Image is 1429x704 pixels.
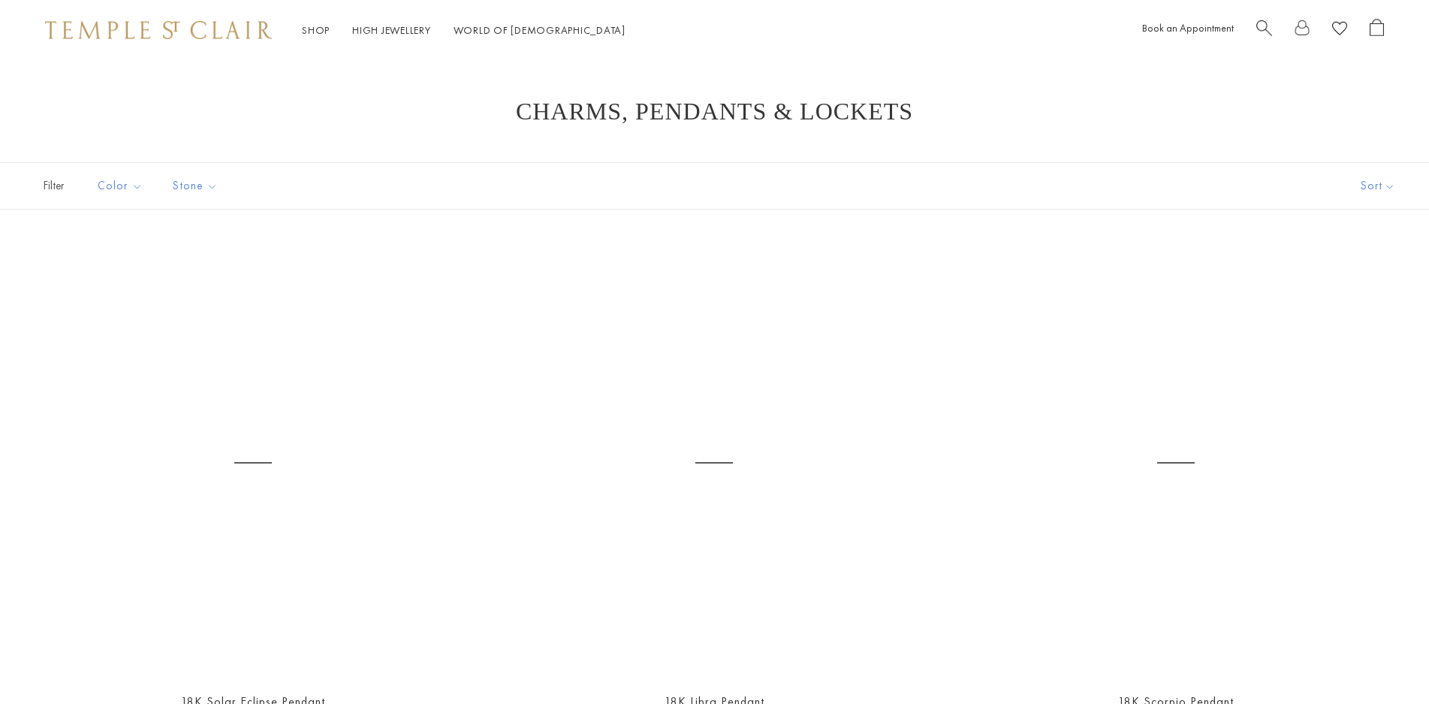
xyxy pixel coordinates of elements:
[960,247,1391,678] a: 18K Scorpio Pendant
[60,98,1369,125] h1: Charms, Pendants & Lockets
[454,23,626,37] a: World of [DEMOGRAPHIC_DATA]World of [DEMOGRAPHIC_DATA]
[1142,21,1234,35] a: Book an Appointment
[86,169,154,203] button: Color
[45,21,272,39] img: Temple St. Clair
[499,247,930,678] a: 18K Libra Pendant
[1256,19,1272,42] a: Search
[352,23,431,37] a: High JewelleryHigh Jewellery
[90,177,154,195] span: Color
[161,169,229,203] button: Stone
[38,247,469,678] a: 18K Solar Eclipse Pendant
[1370,19,1384,42] a: Open Shopping Bag
[1332,19,1347,42] a: View Wishlist
[165,177,229,195] span: Stone
[302,23,330,37] a: ShopShop
[302,21,626,40] nav: Main navigation
[1327,163,1429,209] button: Show sort by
